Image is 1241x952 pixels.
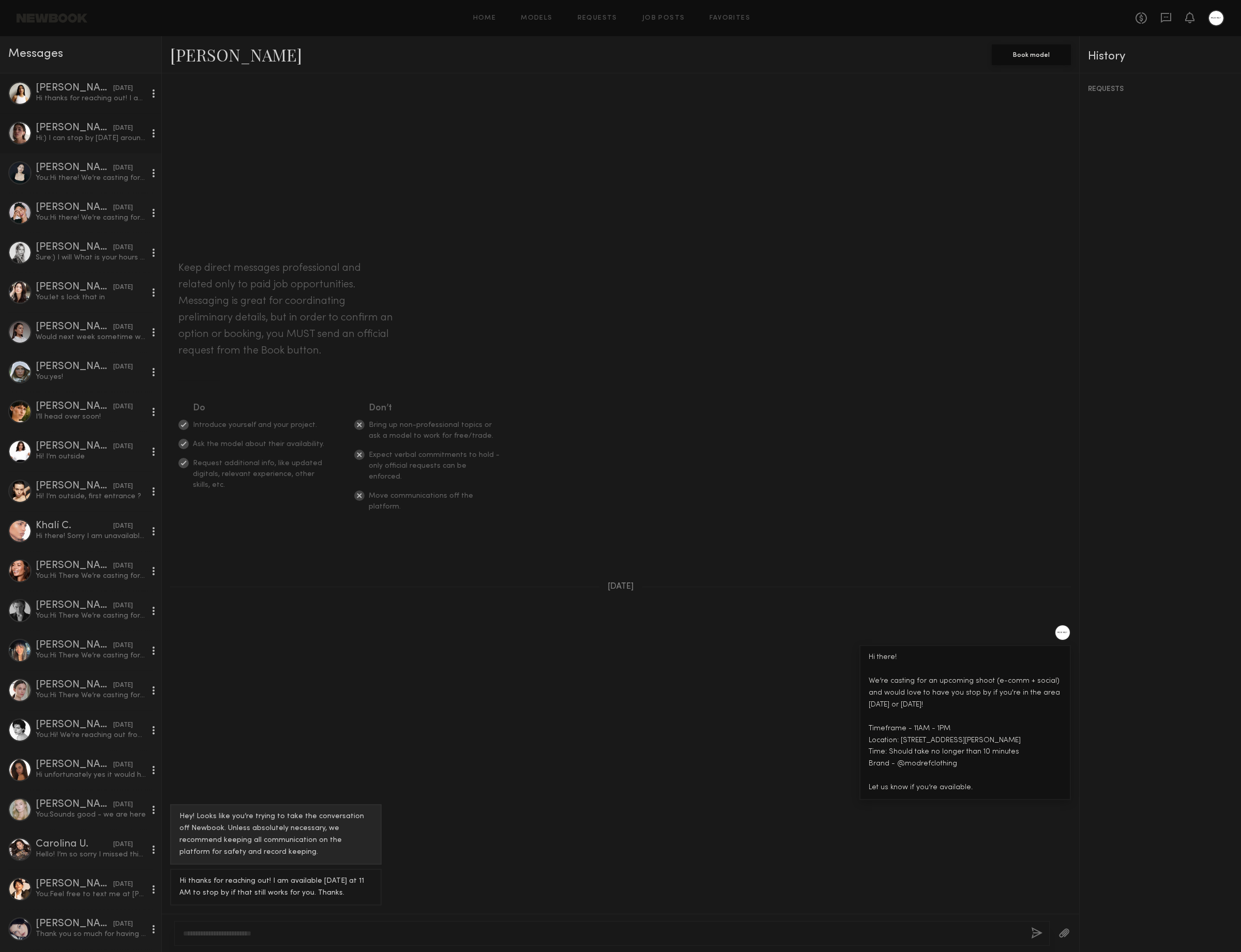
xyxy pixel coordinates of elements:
div: [PERSON_NAME] [36,879,113,889]
span: Introduce yourself and your project. [193,422,317,428]
a: Home [473,15,496,22]
div: Hi! I’m outside [36,452,146,462]
div: [DATE] [113,720,133,730]
div: Hi unfortunately yes it would have to be through my agency storm for any LA based job. [36,770,146,780]
div: Hi there! Sorry I am unavailable. I’m in [GEOGRAPHIC_DATA] until 25th [36,531,146,541]
div: [DATE] [113,800,133,810]
a: Favorites [709,15,750,22]
div: You: let s lock that in [36,293,146,302]
div: [PERSON_NAME] [36,680,113,690]
a: [PERSON_NAME] [170,43,302,66]
div: [DATE] [113,402,133,412]
div: Khalí C. [36,521,113,531]
div: [PERSON_NAME] [36,402,113,412]
a: Models [521,15,552,22]
div: Hey! Looks like you’re trying to take the conversation off Newbook. Unless absolutely necessary, ... [179,811,372,858]
div: [PERSON_NAME] [36,601,113,611]
div: [PERSON_NAME] [36,720,113,730]
div: REQUESTS [1088,86,1233,93]
div: Carolina U. [36,839,113,850]
div: Don’t [369,401,501,416]
div: [PERSON_NAME] [36,282,113,293]
div: [DATE] [113,323,133,332]
div: Hi there! We’re casting for an upcoming shoot (e-comm + social) and would love to have you stop b... [869,652,1062,794]
div: Thank you so much for having me [DATE], if you’re interested in collaborating on social media too... [36,929,146,939]
div: [DATE] [113,124,133,133]
div: You: Hi There We’re casting for an upcoming shoot (e-comm + social) and would love to have you st... [36,651,146,661]
div: Sure:) I will What is your hours for [DATE] when I can stop by:)? [36,253,146,263]
a: Job Posts [642,15,685,22]
div: [DATE] [113,681,133,690]
div: [PERSON_NAME] [36,441,113,452]
div: [DATE] [113,840,133,850]
div: You: Hi There We’re casting for an upcoming shoot (e-comm + social) and would love to have you st... [36,690,146,700]
div: Do [193,401,325,416]
div: You: yes! [36,372,146,382]
div: [DATE] [113,521,133,531]
span: Bring up non-professional topics or ask a model to work for free/trade. [369,422,493,439]
div: You: Hi There We’re casting for an upcoming shoot (e-comm + social) and would love to have you st... [36,571,146,581]
button: Book model [992,44,1071,65]
span: Request additional info, like updated digitals, relevant experience, other skills, etc. [193,460,322,488]
div: [PERSON_NAME] [36,163,113,173]
div: [PERSON_NAME] [36,481,113,492]
div: [PERSON_NAME] [36,123,113,133]
div: [PERSON_NAME] [36,561,113,571]
div: Hi thanks for reaching out! I am available [DATE] at 11 AM to stop by if that still works for you... [36,94,146,103]
div: You: Hi There We’re casting for an upcoming shoot (e-comm + social) and would love to have you st... [36,611,146,621]
span: Ask the model about their availability. [193,441,324,448]
div: Hi:) I can stop by [DATE] around noon! [36,133,146,143]
div: [PERSON_NAME] [36,919,113,929]
div: [DATE] [113,283,133,293]
div: [DATE] [113,880,133,889]
div: I’ll head over soon! [36,412,146,422]
div: [PERSON_NAME] [36,800,113,810]
div: [DATE] [113,561,133,571]
div: You: Hi there! We’re casting for an upcoming shoot (e-comm + social) and would love to have you s... [36,173,146,183]
header: Keep direct messages professional and related only to paid job opportunities. Messaging is great ... [178,260,396,359]
div: [DATE] [113,163,133,173]
div: [DATE] [113,760,133,770]
div: Hi thanks for reaching out! I am available [DATE] at 11 AM to stop by if that still works for you... [179,876,372,899]
div: Would next week sometime work for you? [36,332,146,342]
div: [PERSON_NAME] [36,362,113,372]
div: [DATE] [113,442,133,452]
div: [PERSON_NAME] [36,242,113,253]
span: Messages [8,48,63,60]
div: [PERSON_NAME] [36,322,113,332]
div: [DATE] [113,362,133,372]
span: Move communications off the platform. [369,493,473,510]
div: [DATE] [113,482,133,492]
div: You: Feel free to text me at [PHONE_NUMBER] once you're on your way! [36,889,146,899]
div: You: Hi! We’re reaching out from [GEOGRAPHIC_DATA]—we’d love to see if you’re available to stop b... [36,730,146,740]
div: [DATE] [113,243,133,253]
div: [DATE] [113,641,133,651]
span: Expect verbal commitments to hold - only official requests can be enforced. [369,452,500,480]
span: [DATE] [608,582,634,591]
div: [DATE] [113,601,133,611]
div: [DATE] [113,919,133,929]
div: You: Sounds good - we are here [36,810,146,820]
div: [DATE] [113,203,133,213]
div: [PERSON_NAME] [36,83,113,94]
div: [DATE] [113,84,133,94]
div: [PERSON_NAME] [36,760,113,770]
div: [PERSON_NAME] [36,203,113,213]
div: [PERSON_NAME] [36,640,113,651]
div: Hi! I’m outside, first entrance ? [36,492,146,501]
a: Book model [992,50,1071,58]
a: Requests [578,15,617,22]
div: History [1088,51,1233,63]
div: You: Hi there! We’re casting for an upcoming shoot (e-comm + social) and would love to have you s... [36,213,146,223]
div: Hello! I’m so sorry I missed this! Thank you so much for reaching out! I would love to come by if... [36,850,146,859]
